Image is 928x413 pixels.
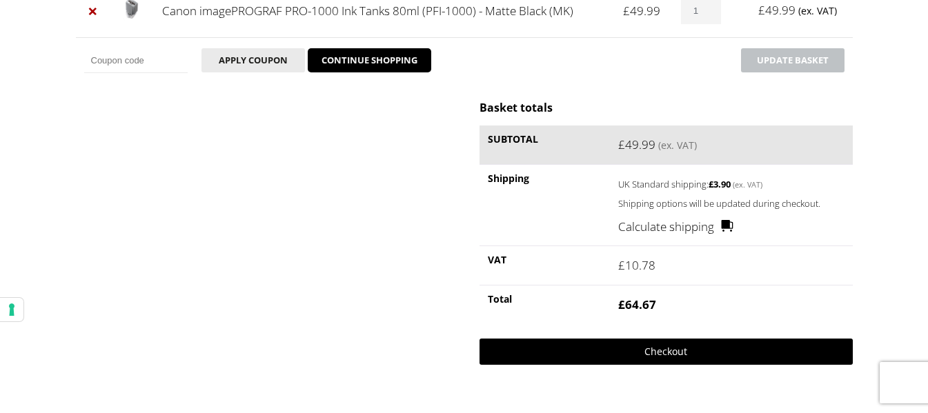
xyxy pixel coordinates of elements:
[733,179,762,190] small: (ex. VAT)
[480,125,610,165] th: Subtotal
[709,178,713,190] span: £
[658,139,697,152] small: (ex. VAT)
[618,257,625,273] span: £
[84,48,188,73] input: Coupon code
[308,48,431,73] a: CONTINUE SHOPPING
[480,164,610,245] th: Shipping
[623,3,660,19] bdi: 49.99
[618,196,844,212] p: Shipping options will be updated during checkout.
[480,245,610,285] th: VAT
[709,178,731,190] bdi: 3.90
[201,48,305,72] button: Apply coupon
[618,296,625,312] span: £
[758,2,796,18] bdi: 49.99
[758,2,765,18] span: £
[623,3,630,19] span: £
[162,3,573,19] a: Canon imagePROGRAF PRO-1000 Ink Tanks 80ml (PFI-1000) - Matte Black (MK)
[798,4,837,17] small: (ex. VAT)
[618,137,655,152] bdi: 49.99
[480,285,610,324] th: Total
[618,137,625,152] span: £
[84,2,102,20] a: Remove Canon imagePROGRAF PRO-1000 Ink Tanks 80ml (PFI-1000) - Matte Black (MK) from basket
[480,100,852,115] h2: Basket totals
[480,339,852,365] a: Checkout
[618,257,655,273] bdi: 10.78
[618,175,822,192] label: UK Standard shipping:
[618,218,733,236] a: Calculate shipping
[618,296,656,312] bdi: 64.67
[741,48,845,72] button: Update basket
